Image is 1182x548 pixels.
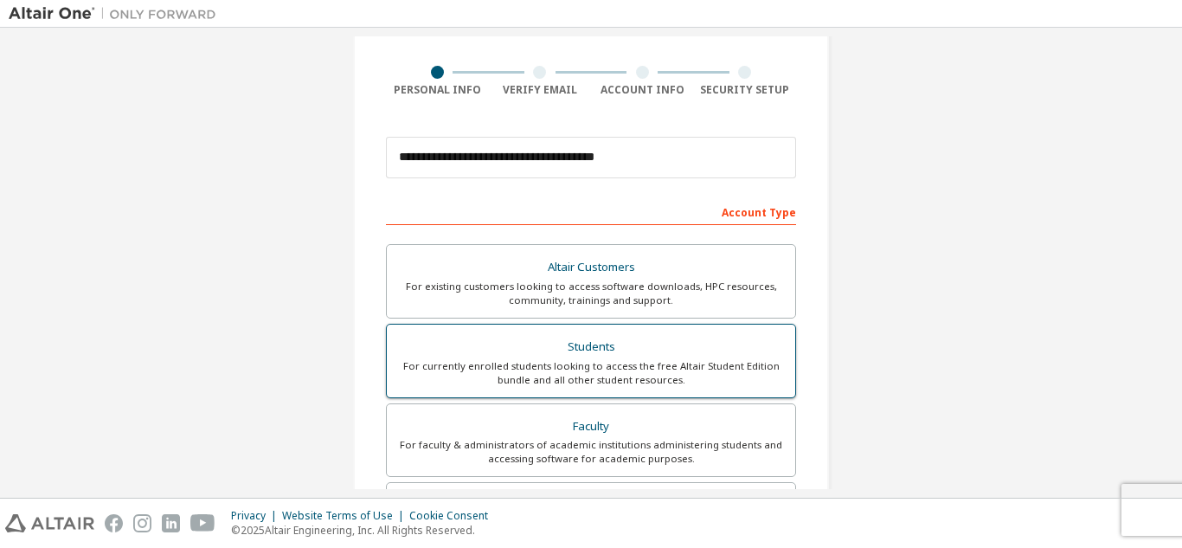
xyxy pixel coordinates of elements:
[231,509,282,523] div: Privacy
[386,83,489,97] div: Personal Info
[162,514,180,532] img: linkedin.svg
[397,415,785,439] div: Faculty
[190,514,215,532] img: youtube.svg
[5,514,94,532] img: altair_logo.svg
[409,509,498,523] div: Cookie Consent
[397,255,785,280] div: Altair Customers
[231,523,498,538] p: © 2025 Altair Engineering, Inc. All Rights Reserved.
[694,83,797,97] div: Security Setup
[133,514,151,532] img: instagram.svg
[489,83,592,97] div: Verify Email
[9,5,225,23] img: Altair One
[591,83,694,97] div: Account Info
[397,438,785,466] div: For faculty & administrators of academic institutions administering students and accessing softwa...
[397,359,785,387] div: For currently enrolled students looking to access the free Altair Student Edition bundle and all ...
[397,280,785,307] div: For existing customers looking to access software downloads, HPC resources, community, trainings ...
[282,509,409,523] div: Website Terms of Use
[105,514,123,532] img: facebook.svg
[386,197,796,225] div: Account Type
[397,335,785,359] div: Students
